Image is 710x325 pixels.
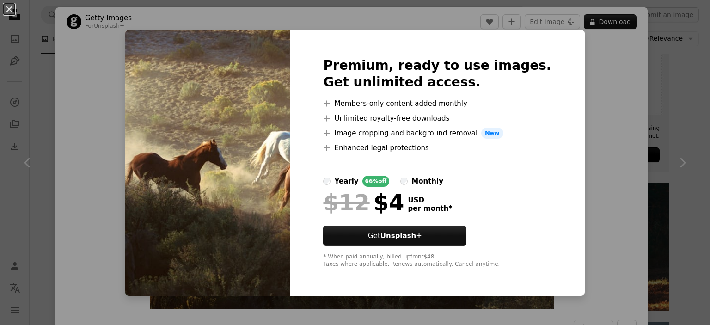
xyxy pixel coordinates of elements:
[323,253,551,268] div: * When paid annually, billed upfront $48 Taxes where applicable. Renews automatically. Cancel any...
[408,204,452,213] span: per month *
[334,176,358,187] div: yearly
[380,232,422,240] strong: Unsplash+
[411,176,443,187] div: monthly
[323,190,369,215] span: $12
[323,98,551,109] li: Members-only content added monthly
[362,176,390,187] div: 66% off
[323,190,404,215] div: $4
[323,113,551,124] li: Unlimited royalty-free downloads
[323,226,466,246] button: GetUnsplash+
[323,128,551,139] li: Image cropping and background removal
[400,178,408,185] input: monthly
[323,178,331,185] input: yearly66%off
[323,142,551,153] li: Enhanced legal protections
[481,128,503,139] span: New
[323,57,551,91] h2: Premium, ready to use images. Get unlimited access.
[125,30,290,296] img: premium_photo-1661855036857-7855c8de519e
[408,196,452,204] span: USD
